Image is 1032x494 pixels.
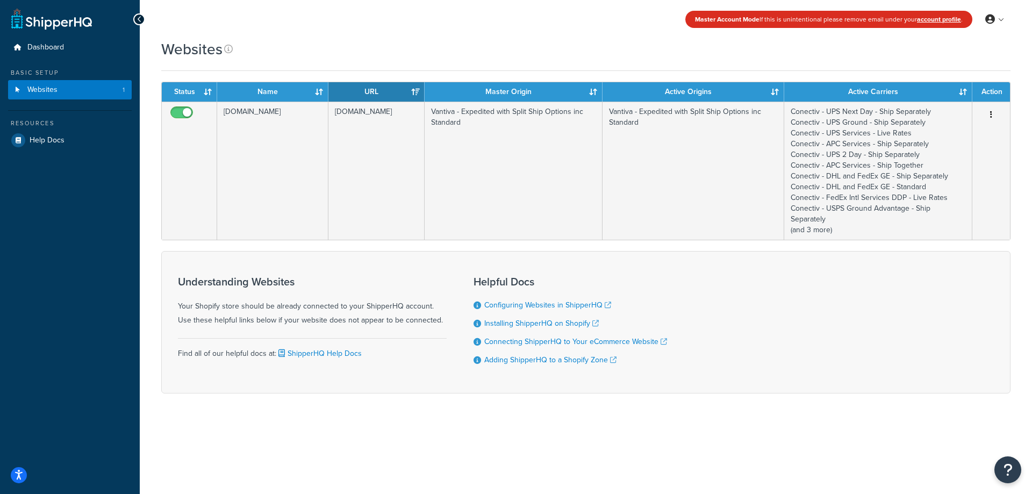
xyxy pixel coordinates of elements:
[484,354,617,366] a: Adding ShipperHQ to a Shopify Zone
[8,80,132,100] a: Websites 1
[328,102,425,240] td: [DOMAIN_NAME]
[178,276,447,327] div: Your Shopify store should be already connected to your ShipperHQ account. Use these helpful links...
[30,136,64,145] span: Help Docs
[8,131,132,150] a: Help Docs
[474,276,667,288] h3: Helpful Docs
[784,82,972,102] th: Active Carriers: activate to sort column ascending
[217,82,328,102] th: Name: activate to sort column ascending
[161,39,223,60] h1: Websites
[994,456,1021,483] button: Open Resource Center
[917,15,961,24] a: account profile
[784,102,972,240] td: Conectiv - UPS Next Day - Ship Separately Conectiv - UPS Ground - Ship Separately Conectiv - UPS ...
[484,299,611,311] a: Configuring Websites in ShipperHQ
[217,102,328,240] td: [DOMAIN_NAME]
[8,38,132,58] a: Dashboard
[484,336,667,347] a: Connecting ShipperHQ to Your eCommerce Website
[8,80,132,100] li: Websites
[425,82,603,102] th: Master Origin: activate to sort column ascending
[603,102,785,240] td: Vantiva - Expedited with Split Ship Options inc Standard
[27,85,58,95] span: Websites
[328,82,425,102] th: URL: activate to sort column ascending
[8,68,132,77] div: Basic Setup
[162,82,217,102] th: Status: activate to sort column ascending
[27,43,64,52] span: Dashboard
[685,11,972,28] div: If this is unintentional please remove email under your .
[123,85,125,95] span: 1
[603,82,785,102] th: Active Origins: activate to sort column ascending
[425,102,603,240] td: Vantiva - Expedited with Split Ship Options inc Standard
[8,119,132,128] div: Resources
[178,276,447,288] h3: Understanding Websites
[276,348,362,359] a: ShipperHQ Help Docs
[972,82,1010,102] th: Action
[178,338,447,361] div: Find all of our helpful docs at:
[11,8,92,30] a: ShipperHQ Home
[484,318,599,329] a: Installing ShipperHQ on Shopify
[695,15,759,24] strong: Master Account Mode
